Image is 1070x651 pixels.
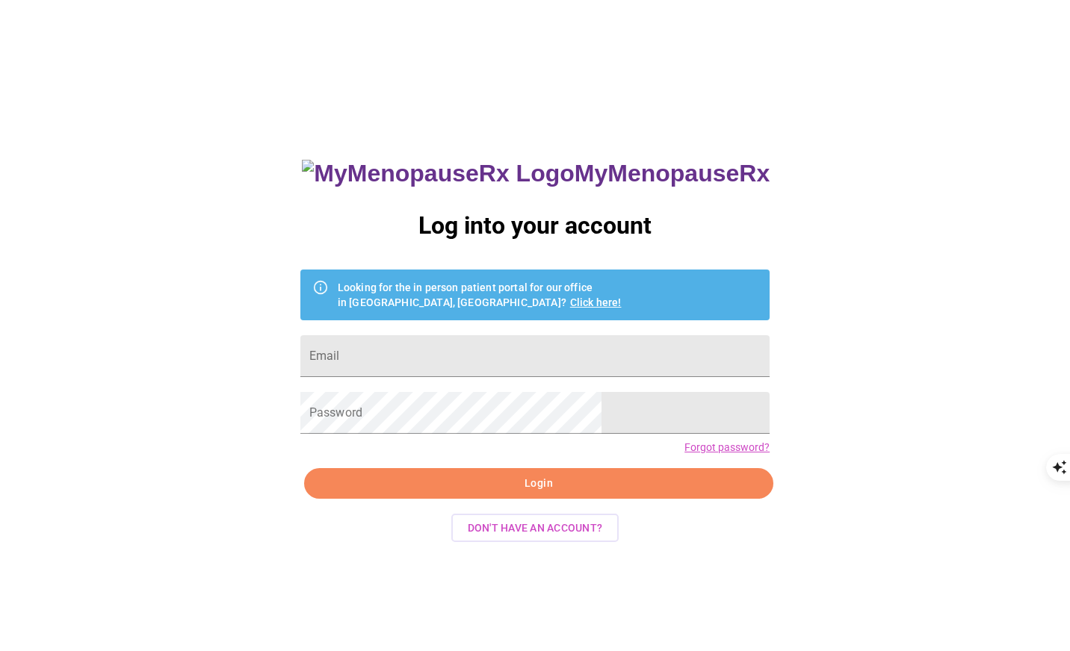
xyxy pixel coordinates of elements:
img: MyMenopauseRx Logo [302,160,574,187]
h3: Log into your account [300,211,770,240]
button: Login [304,468,773,499]
span: Login [321,474,756,493]
a: Click here! [570,296,622,308]
button: Don't have an account? [451,514,619,543]
a: Don't have an account? [448,520,623,533]
h3: MyMenopauseRx [302,160,770,187]
span: Don't have an account? [468,519,603,538]
div: Looking for the in person patient portal for our office in [GEOGRAPHIC_DATA], [GEOGRAPHIC_DATA]? [338,274,622,316]
a: Forgot password? [684,441,770,453]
